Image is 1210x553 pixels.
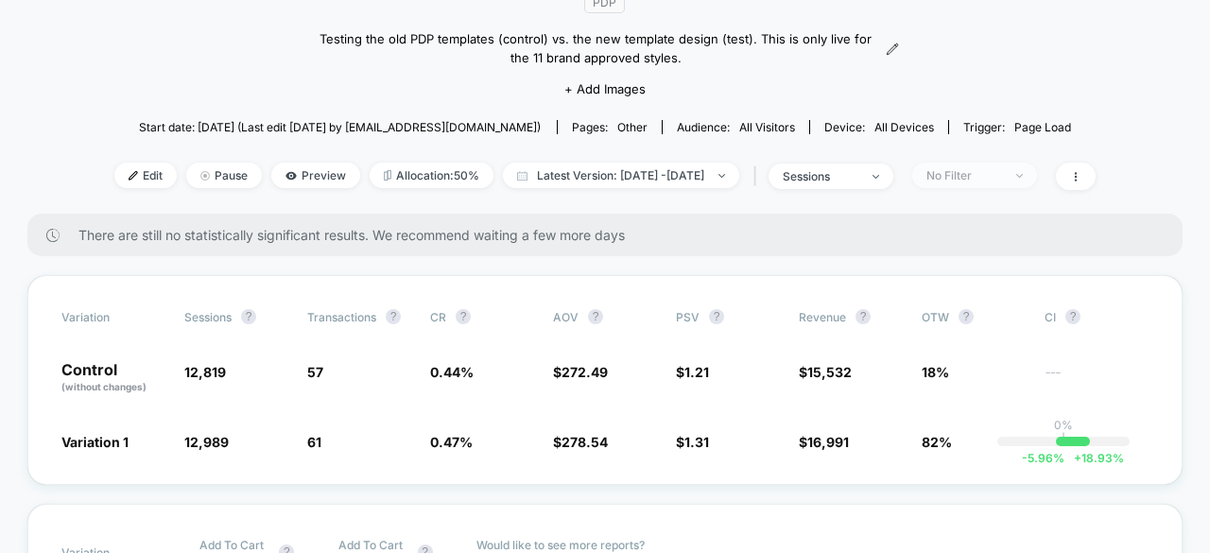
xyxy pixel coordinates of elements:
span: Preview [271,163,360,188]
span: Edit [114,163,177,188]
span: 0.44 % [430,364,474,380]
span: CR [430,310,446,324]
span: All Visitors [739,120,795,134]
span: 61 [307,434,321,450]
span: $ [553,364,608,380]
span: 1.21 [684,364,709,380]
span: 1.31 [684,434,709,450]
span: CI [1045,309,1149,324]
span: 18% [922,364,949,380]
span: AOV [553,310,579,324]
button: ? [709,309,724,324]
span: Revenue [799,310,846,324]
span: There are still no statistically significant results. We recommend waiting a few more days [78,227,1145,243]
button: ? [456,309,471,324]
span: Transactions [307,310,376,324]
span: 82% [922,434,952,450]
span: --- [1045,367,1149,394]
span: $ [676,434,709,450]
span: 278.54 [562,434,608,450]
span: Latest Version: [DATE] - [DATE] [503,163,739,188]
span: all devices [874,120,934,134]
span: 57 [307,364,323,380]
button: ? [1065,309,1080,324]
span: 18.93 % [1064,451,1124,465]
span: -5.96 % [1022,451,1064,465]
div: No Filter [926,168,1002,182]
button: ? [959,309,974,324]
span: 272.49 [562,364,608,380]
span: $ [553,434,608,450]
img: rebalance [384,170,391,181]
p: | [1062,432,1065,446]
span: Device: [809,120,948,134]
span: 12,819 [184,364,226,380]
span: | [749,163,769,190]
img: end [718,174,725,178]
img: end [873,175,879,179]
span: $ [799,434,849,450]
span: PSV [676,310,700,324]
div: Audience: [677,120,795,134]
div: sessions [783,169,858,183]
span: Sessions [184,310,232,324]
span: Start date: [DATE] (Last edit [DATE] by [EMAIL_ADDRESS][DOMAIN_NAME]) [139,120,541,134]
span: Page Load [1014,120,1071,134]
button: ? [241,309,256,324]
span: $ [799,364,852,380]
span: Variation [61,309,165,324]
span: (without changes) [61,381,147,392]
p: Control [61,362,165,394]
span: Pause [186,163,262,188]
span: 16,991 [807,434,849,450]
span: 12,989 [184,434,229,450]
span: $ [676,364,709,380]
span: Testing the old PDP templates (control) vs. the new template design (test). ﻿This is only live fo... [311,30,882,67]
span: OTW [922,309,1026,324]
span: + Add Images [564,81,646,96]
img: calendar [517,171,527,181]
span: 15,532 [807,364,852,380]
img: edit [129,171,138,181]
span: other [617,120,648,134]
span: + [1074,451,1081,465]
span: Allocation: 50% [370,163,493,188]
p: 0% [1054,418,1073,432]
div: Pages: [572,120,648,134]
button: ? [386,309,401,324]
span: 0.47 % [430,434,473,450]
div: Trigger: [963,120,1071,134]
span: Variation 1 [61,434,129,450]
img: end [200,171,210,181]
img: end [1016,174,1023,178]
button: ? [856,309,871,324]
p: Would like to see more reports? [476,538,1149,552]
button: ? [588,309,603,324]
